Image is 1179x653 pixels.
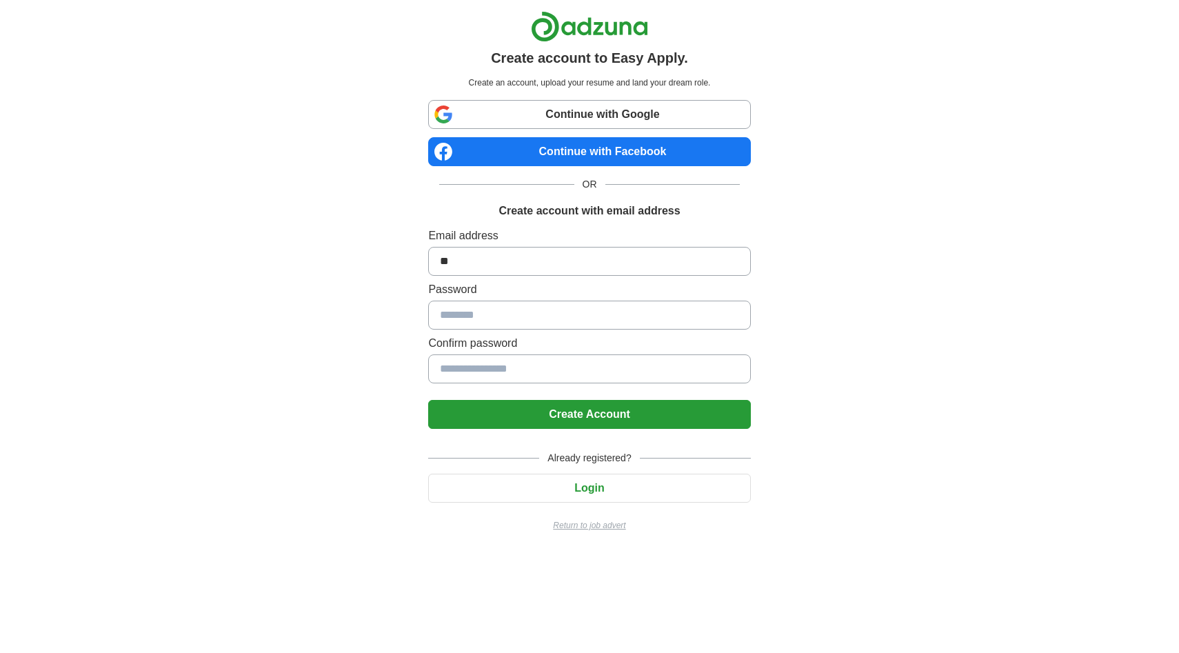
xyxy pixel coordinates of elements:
label: Email address [428,228,750,244]
a: Return to job advert [428,519,750,532]
h1: Create account with email address [498,203,680,219]
label: Confirm password [428,335,750,352]
span: Already registered? [539,451,639,465]
h1: Create account to Easy Apply. [491,48,688,68]
a: Login [428,482,750,494]
button: Create Account [428,400,750,429]
span: OR [574,177,605,192]
a: Continue with Google [428,100,750,129]
img: Adzuna logo [531,11,648,42]
p: Create an account, upload your resume and land your dream role. [431,77,747,89]
label: Password [428,281,750,298]
a: Continue with Facebook [428,137,750,166]
button: Login [428,474,750,503]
